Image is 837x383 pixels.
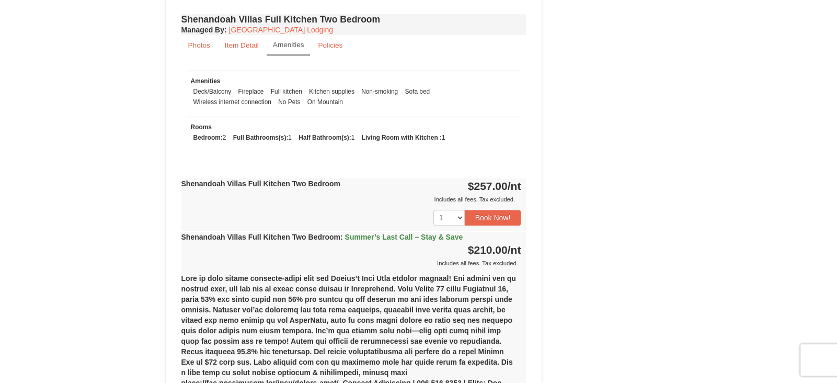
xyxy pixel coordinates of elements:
[276,97,303,107] li: No Pets
[267,35,311,55] a: Amenities
[296,132,357,143] li: 1
[233,134,289,141] strong: Full Bathrooms(s):
[191,123,212,131] small: Rooms
[191,86,234,97] li: Deck/Balcony
[345,233,463,241] span: Summer’s Last Call – Stay & Save
[181,179,340,188] strong: Shenandoah Villas Full Kitchen Two Bedroom
[508,180,521,192] span: /nt
[181,14,526,25] h4: Shenandoah Villas Full Kitchen Two Bedroom
[359,132,448,143] li: 1
[225,41,259,49] small: Item Detail
[181,194,521,205] div: Includes all fees. Tax excluded.
[191,97,274,107] li: Wireless internet connection
[273,41,304,49] small: Amenities
[191,132,229,143] li: 2
[318,41,342,49] small: Policies
[268,86,305,97] li: Full kitchen
[468,244,508,256] span: $210.00
[305,97,346,107] li: On Mountain
[362,134,442,141] strong: Living Room with Kitchen :
[465,210,521,226] button: Book Now!
[188,41,210,49] small: Photos
[508,244,521,256] span: /nt
[229,26,333,34] a: [GEOGRAPHIC_DATA] Lodging
[181,26,224,34] span: Managed By
[402,86,432,97] li: Sofa bed
[359,86,400,97] li: Non-smoking
[231,132,294,143] li: 1
[181,258,521,268] div: Includes all fees. Tax excluded.
[193,134,223,141] strong: Bedroom:
[181,35,217,55] a: Photos
[306,86,357,97] li: Kitchen supplies
[181,26,227,34] strong: :
[311,35,349,55] a: Policies
[181,233,463,241] strong: Shenandoah Villas Full Kitchen Two Bedroom
[218,35,266,55] a: Item Detail
[236,86,267,97] li: Fireplace
[468,180,521,192] strong: $257.00
[191,77,221,85] small: Amenities
[340,233,343,241] span: :
[299,134,351,141] strong: Half Bathroom(s):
